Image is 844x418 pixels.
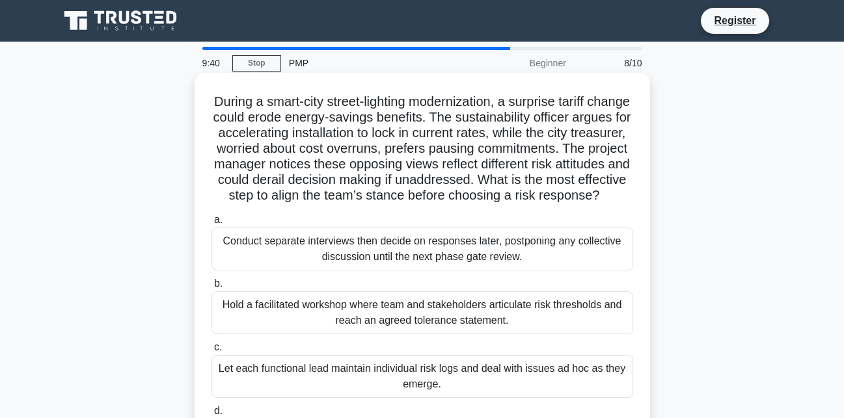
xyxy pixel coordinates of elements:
div: Beginner [460,50,574,76]
h5: During a smart-city street-lighting modernization, a surprise tariff change could erode energy-sa... [210,94,634,204]
a: Register [706,12,763,29]
div: Hold a facilitated workshop where team and stakeholders articulate risk thresholds and reach an a... [211,291,633,334]
div: Let each functional lead maintain individual risk logs and deal with issues ad hoc as they emerge. [211,355,633,398]
div: PMP [281,50,460,76]
div: 8/10 [574,50,650,76]
div: Conduct separate interviews then decide on responses later, postponing any collective discussion ... [211,228,633,270]
span: b. [214,278,223,289]
span: c. [214,341,222,352]
a: Stop [232,55,281,72]
div: 9:40 [195,50,232,76]
span: d. [214,405,223,416]
span: a. [214,214,223,225]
